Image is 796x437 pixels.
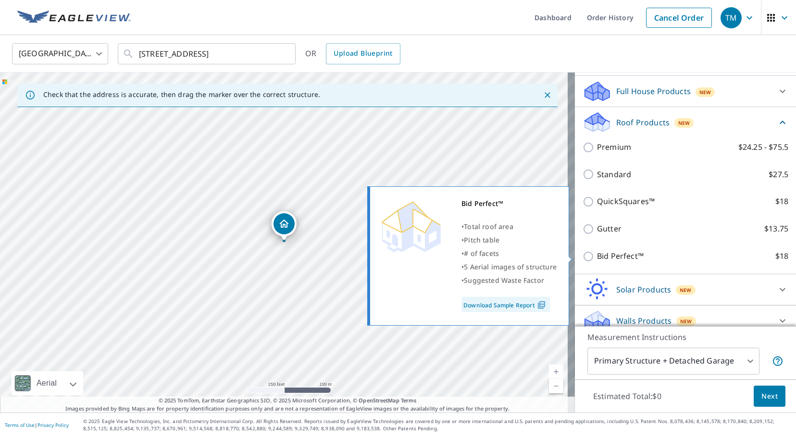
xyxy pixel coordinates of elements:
[775,250,788,262] p: $18
[5,422,69,428] p: |
[680,317,692,325] span: New
[678,119,690,127] span: New
[754,386,785,407] button: Next
[775,195,788,207] p: $18
[461,297,550,312] a: Download Sample Report
[464,262,557,271] span: 5 Aerial images of structure
[583,278,788,301] div: Solar ProductsNew
[377,197,445,255] img: Premium
[549,379,563,393] a: Current Level 17, Zoom Out
[646,8,712,28] a: Cancel Order
[616,284,671,295] p: Solar Products
[401,397,417,404] a: Terms
[464,249,499,258] span: # of facets
[597,169,631,181] p: Standard
[721,7,742,28] div: TM
[461,274,557,287] div: •
[326,43,400,64] a: Upload Blueprint
[549,364,563,379] a: Current Level 17, Zoom In
[587,331,784,343] p: Measurement Instructions
[597,250,644,262] p: Bid Perfect™
[334,48,392,60] span: Upload Blueprint
[461,247,557,260] div: •
[761,390,778,402] span: Next
[587,348,759,375] div: Primary Structure + Detached Garage
[597,195,655,207] p: QuickSquares™
[159,397,417,405] span: © 2025 TomTom, Earthstar Geographics SIO, © 2025 Microsoft Corporation, ©
[17,11,131,25] img: EV Logo
[597,141,631,153] p: Premium
[37,422,69,428] a: Privacy Policy
[359,397,399,404] a: OpenStreetMap
[541,89,554,101] button: Close
[616,85,691,97] p: Full House Products
[535,301,548,309] img: Pdf Icon
[461,197,557,210] div: Bid Perfect™
[5,422,35,428] a: Terms of Use
[272,211,297,241] div: Dropped pin, building 1, Residential property, 370 Axis Rd Buda, TX 78610
[461,220,557,233] div: •
[305,43,400,64] div: OR
[464,276,544,285] span: Suggested Waste Factor
[597,223,622,235] p: Gutter
[764,223,788,235] p: $13.75
[616,315,672,327] p: Walls Products
[12,371,83,395] div: Aerial
[461,233,557,247] div: •
[738,141,788,153] p: $24.25 - $75.5
[583,111,788,134] div: Roof ProductsNew
[461,260,557,274] div: •
[34,371,60,395] div: Aerial
[680,286,692,294] span: New
[585,386,669,407] p: Estimated Total: $0
[464,222,513,231] span: Total roof area
[464,235,499,244] span: Pitch table
[772,355,784,367] span: Your report will include the primary structure and a detached garage if one exists.
[616,117,670,128] p: Roof Products
[139,40,276,67] input: Search by address or latitude-longitude
[43,90,320,99] p: Check that the address is accurate, then drag the marker over the correct structure.
[83,418,791,432] p: © 2025 Eagle View Technologies, Inc. and Pictometry International Corp. All Rights Reserved. Repo...
[583,80,788,103] div: Full House ProductsNew
[699,88,711,96] span: New
[769,169,788,181] p: $27.5
[12,40,108,67] div: [GEOGRAPHIC_DATA]
[583,309,788,332] div: Walls ProductsNew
